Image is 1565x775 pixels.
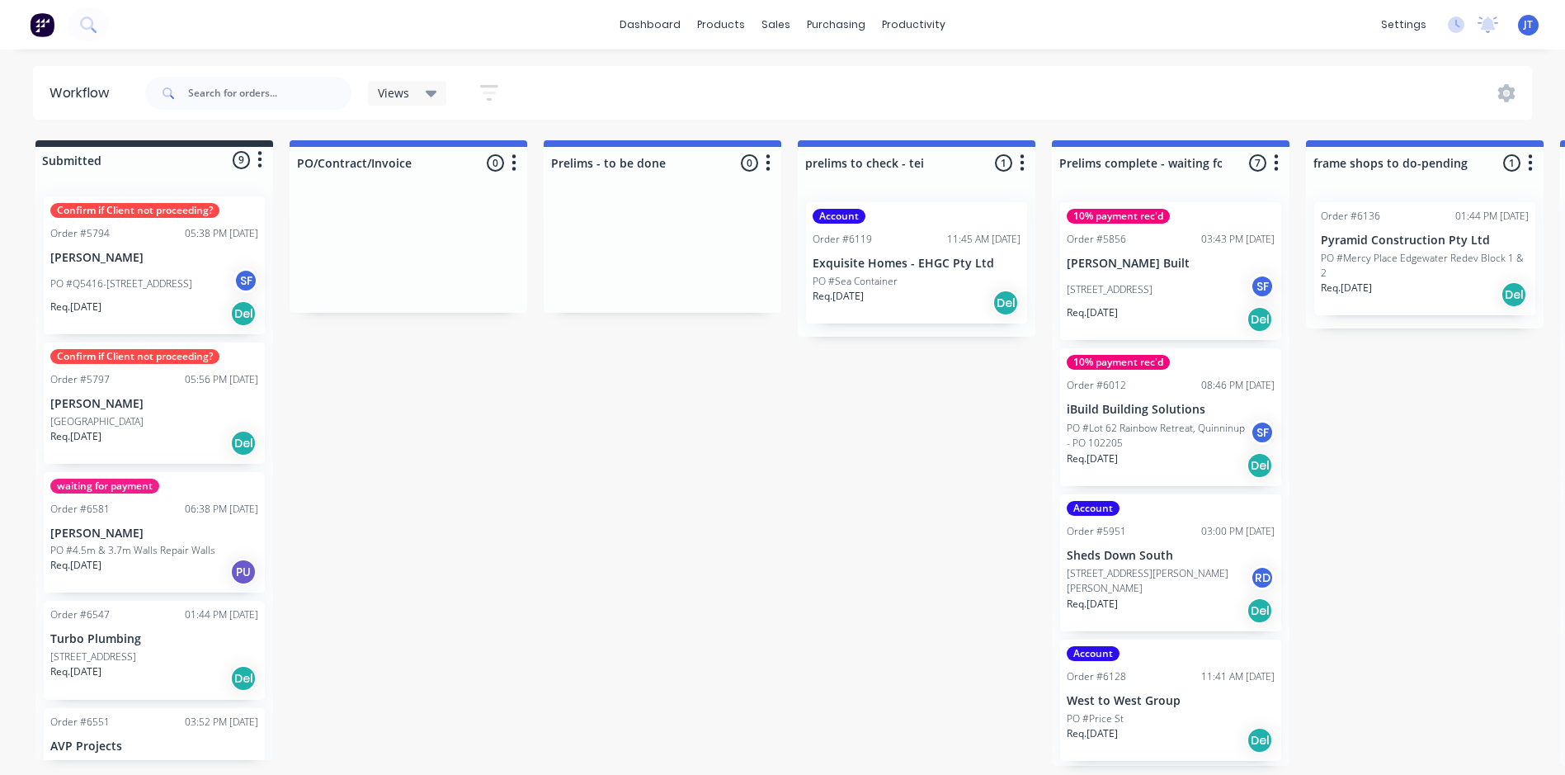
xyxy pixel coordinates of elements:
div: Order #6119 [813,232,872,247]
p: PO #Sea Container [813,274,898,289]
p: Req. [DATE] [1321,281,1372,295]
p: West to West Group [1067,694,1275,708]
div: 11:45 AM [DATE] [947,232,1021,247]
p: PO #Lot 62 Rainbow Retreat, Quinninup - PO 102205 [1067,421,1250,451]
p: Req. [DATE] [50,664,101,679]
div: 01:44 PM [DATE] [1455,209,1529,224]
div: AccountOrder #611911:45 AM [DATE]Exquisite Homes - EHGC Pty LtdPO #Sea ContainerReq.[DATE]Del [806,202,1027,324]
div: Del [1247,452,1273,479]
div: 10% payment rec'd [1067,209,1170,224]
div: Workflow [49,83,117,103]
div: SF [1250,420,1275,445]
p: Req. [DATE] [1067,597,1118,612]
p: [PERSON_NAME] [50,397,258,411]
p: [GEOGRAPHIC_DATA] [50,414,144,429]
span: JT [1524,17,1533,32]
div: SF [1250,274,1275,299]
p: PO #St Brigids Tce, [PERSON_NAME] [50,757,214,772]
div: PU [230,559,257,585]
div: SF [233,268,258,293]
div: 03:00 PM [DATE] [1201,524,1275,539]
div: 11:41 AM [DATE] [1201,669,1275,684]
p: iBuild Building Solutions [1067,403,1275,417]
div: Order #5951 [1067,524,1126,539]
p: [STREET_ADDRESS][PERSON_NAME][PERSON_NAME] [1067,566,1250,596]
div: 03:52 PM [DATE] [185,715,258,730]
p: Req. [DATE] [50,429,101,444]
p: [STREET_ADDRESS] [1067,282,1153,297]
p: AVP Projects [50,740,258,754]
p: Req. [DATE] [50,558,101,573]
p: Pyramid Construction Pty Ltd [1321,234,1529,248]
div: Confirm if Client not proceeding? [50,203,219,218]
div: Order #5797 [50,372,110,387]
div: purchasing [799,12,874,37]
a: dashboard [611,12,689,37]
div: AccountOrder #595103:00 PM [DATE]Sheds Down South[STREET_ADDRESS][PERSON_NAME][PERSON_NAME]RDReq.... [1060,494,1281,632]
p: Req. [DATE] [1067,305,1118,320]
div: AccountOrder #612811:41 AM [DATE]West to West GroupPO #Price StReq.[DATE]Del [1060,640,1281,761]
div: Del [1247,306,1273,333]
p: PO #Mercy Place Edgewater Redev Block 1 & 2 [1321,251,1529,281]
div: RD [1250,565,1275,590]
div: Del [230,430,257,456]
div: Order #5856 [1067,232,1126,247]
div: 03:43 PM [DATE] [1201,232,1275,247]
p: [PERSON_NAME] [50,251,258,265]
div: Order #6012 [1067,378,1126,393]
div: Del [1247,727,1273,754]
p: PO #Price St [1067,711,1124,726]
div: Confirm if Client not proceeding?Order #579705:56 PM [DATE][PERSON_NAME][GEOGRAPHIC_DATA]Req.[DAT... [44,343,265,464]
div: 06:38 PM [DATE] [185,502,258,517]
div: Del [1247,598,1273,624]
p: [STREET_ADDRESS] [50,650,136,664]
img: Factory [30,12,54,37]
div: Del [1501,281,1527,308]
p: Req. [DATE] [50,300,101,314]
p: [PERSON_NAME] [50,527,258,541]
div: Order #5794 [50,226,110,241]
div: 05:56 PM [DATE] [185,372,258,387]
div: Order #6136 [1321,209,1380,224]
div: Del [230,665,257,692]
p: Turbo Plumbing [50,632,258,646]
div: Account [1067,501,1120,516]
p: Req. [DATE] [1067,726,1118,741]
div: waiting for paymentOrder #658106:38 PM [DATE][PERSON_NAME]PO #4.5m & 3.7m Walls Repair WallsReq.[... [44,472,265,593]
div: Confirm if Client not proceeding? [50,349,219,364]
div: Order #654701:44 PM [DATE]Turbo Plumbing[STREET_ADDRESS]Req.[DATE]Del [44,601,265,700]
div: 08:46 PM [DATE] [1201,378,1275,393]
div: Order #6581 [50,502,110,517]
div: Account [1067,646,1120,661]
div: 10% payment rec'dOrder #585603:43 PM [DATE][PERSON_NAME] Built[STREET_ADDRESS]SFReq.[DATE]Del [1060,202,1281,340]
p: Req. [DATE] [1067,451,1118,466]
div: settings [1373,12,1435,37]
div: products [689,12,753,37]
input: Search for orders... [188,77,351,110]
div: productivity [874,12,954,37]
div: 10% payment rec'd [1067,355,1170,370]
div: 05:38 PM [DATE] [185,226,258,241]
div: Order #6551 [50,715,110,730]
p: Exquisite Homes - EHGC Pty Ltd [813,257,1021,271]
div: Order #6547 [50,607,110,622]
span: Views [378,84,409,102]
div: waiting for payment [50,479,159,494]
div: 01:44 PM [DATE] [185,607,258,622]
div: Order #6128 [1067,669,1126,684]
div: sales [753,12,799,37]
div: Del [992,290,1019,316]
div: 10% payment rec'dOrder #601208:46 PM [DATE]iBuild Building SolutionsPO #Lot 62 Rainbow Retreat, Q... [1060,348,1281,486]
div: Del [230,300,257,327]
div: Confirm if Client not proceeding?Order #579405:38 PM [DATE][PERSON_NAME]PO #Q5416-[STREET_ADDRESS... [44,196,265,334]
p: PO #4.5m & 3.7m Walls Repair Walls [50,543,215,558]
p: Req. [DATE] [813,289,864,304]
div: Order #613601:44 PM [DATE]Pyramid Construction Pty LtdPO #Mercy Place Edgewater Redev Block 1 & 2... [1314,202,1535,315]
p: Sheds Down South [1067,549,1275,563]
div: Account [813,209,865,224]
p: PO #Q5416-[STREET_ADDRESS] [50,276,192,291]
p: [PERSON_NAME] Built [1067,257,1275,271]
